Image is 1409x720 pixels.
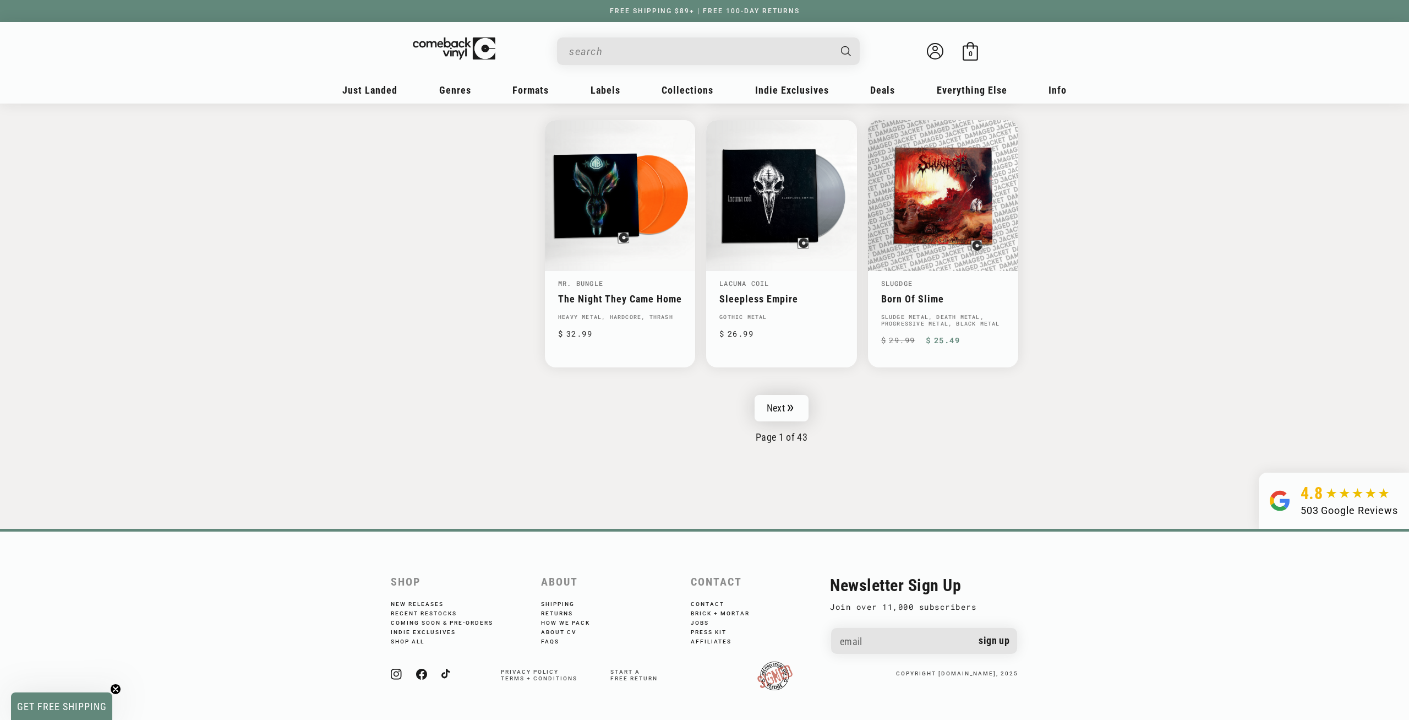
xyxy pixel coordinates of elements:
p: Join over 11,000 subscribers [830,600,1018,614]
input: When autocomplete results are available use up and down arrows to review and enter to select [569,40,830,63]
a: Jobs [691,617,724,626]
nav: Pagination [545,395,1018,443]
a: Recent Restocks [391,608,472,617]
span: Start a free return [610,669,658,681]
img: star5.svg [1326,488,1389,499]
a: Start afree return [610,669,658,681]
span: 4.8 [1301,484,1323,503]
span: 0 [969,50,973,58]
span: Indie Exclusives [755,84,829,96]
a: The Night They Came Home [558,293,682,305]
img: RSDPledgeSigned-updated.png [757,662,793,690]
a: Affiliates [691,636,746,645]
a: Slugdge [881,279,913,288]
a: Next [755,395,809,421]
a: Indie Exclusives [391,626,471,636]
span: Deals [870,84,895,96]
div: GET FREE SHIPPINGClose teaser [11,692,112,720]
span: Collections [662,84,713,96]
input: Email [831,628,1017,656]
span: Genres [439,84,471,96]
h2: About [541,576,680,588]
a: Sleepless Empire [719,293,843,305]
a: Born Of Slime [881,293,1005,305]
span: Info [1048,84,1067,96]
h2: Shop [391,576,530,588]
span: Just Landed [342,84,397,96]
a: Shipping [541,601,589,608]
a: FAQs [541,636,574,645]
a: New Releases [391,601,458,608]
a: Returns [541,608,588,617]
a: How We Pack [541,617,605,626]
div: 503 Google Reviews [1301,503,1398,518]
a: Press Kit [691,626,741,636]
button: Sign up [971,628,1018,654]
a: Coming Soon & Pre-Orders [391,617,508,626]
a: Mr. Bungle [558,279,603,288]
span: Labels [591,84,620,96]
span: Everything Else [937,84,1007,96]
button: Search [832,37,861,65]
a: Privacy Policy [501,669,559,675]
h2: Contact [691,576,830,588]
a: Brick + Mortar [691,608,764,617]
div: Search [557,37,860,65]
a: Contact [691,601,739,608]
img: Group.svg [1270,484,1290,518]
a: 4.8 503 Google Reviews [1259,473,1409,529]
span: GET FREE SHIPPING [17,701,107,712]
a: Lacuna Coil [719,279,769,288]
button: Close teaser [110,684,121,695]
a: Shop All [391,636,439,645]
p: Page 1 of 43 [545,431,1018,443]
small: copyright [DOMAIN_NAME], 2025 [896,670,1018,676]
a: Terms + Conditions [501,675,577,681]
span: Formats [512,84,549,96]
a: FREE SHIPPING $89+ | FREE 100-DAY RETURNS [599,7,811,15]
h2: Newsletter Sign Up [830,576,1018,595]
a: About CV [541,626,591,636]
